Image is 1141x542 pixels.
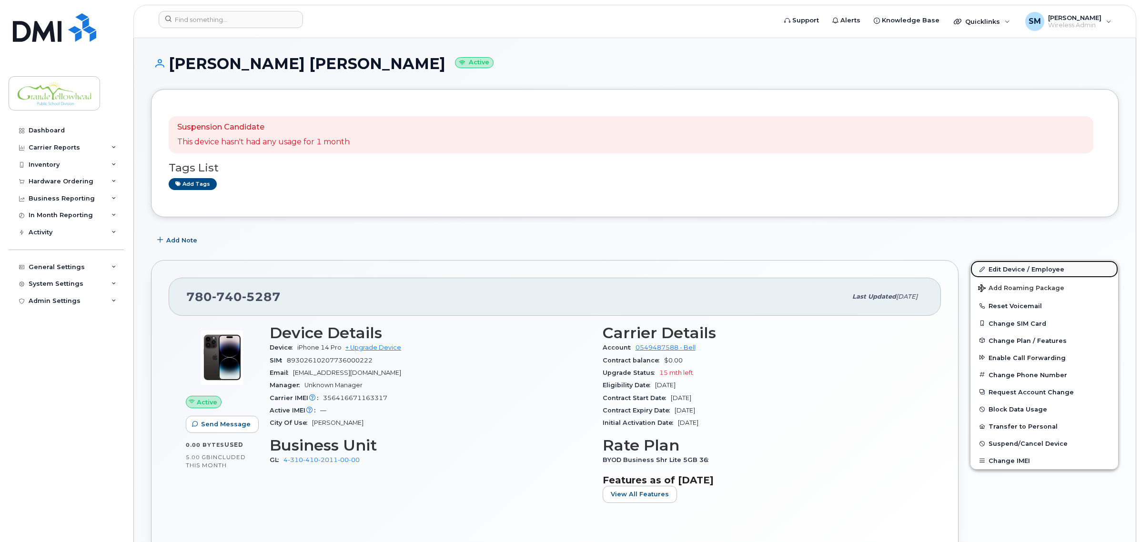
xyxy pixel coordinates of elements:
span: City Of Use [270,419,312,426]
span: used [224,441,243,448]
h3: Business Unit [270,437,591,454]
span: Unknown Manager [304,381,363,389]
span: GL [270,456,283,463]
p: This device hasn't had any usage for 1 month [177,137,350,148]
span: 5287 [242,290,281,304]
h3: Tags List [169,162,1101,174]
span: [DATE] [671,394,691,401]
small: Active [455,57,494,68]
button: Add Roaming Package [970,278,1118,297]
h1: [PERSON_NAME] [PERSON_NAME] [151,55,1119,72]
h3: Device Details [270,324,591,341]
span: View All Features [611,490,669,499]
span: Active [197,398,217,407]
span: 89302610207736000222 [287,357,373,364]
button: Change SIM Card [970,315,1118,332]
span: 0.00 Bytes [186,442,224,448]
button: Enable Call Forwarding [970,349,1118,366]
span: Carrier IMEI [270,394,323,401]
button: Change Plan / Features [970,332,1118,349]
a: + Upgrade Device [345,344,401,351]
span: [EMAIL_ADDRESS][DOMAIN_NAME] [293,369,401,376]
span: Enable Call Forwarding [989,354,1066,361]
span: 780 [186,290,281,304]
button: Add Note [151,231,205,249]
button: Block Data Usage [970,401,1118,418]
button: View All Features [603,486,677,503]
button: Request Account Change [970,383,1118,401]
span: Add Note [166,236,197,245]
span: 740 [212,290,242,304]
a: Edit Device / Employee [970,261,1118,278]
h3: Features as of [DATE] [603,474,924,486]
img: image20231002-3703462-11aim6e.jpeg [193,329,251,386]
span: 15 mth left [659,369,693,376]
span: Upgrade Status [603,369,659,376]
span: Last updated [852,293,896,300]
h3: Carrier Details [603,324,924,341]
span: Change Plan / Features [989,337,1067,344]
button: Transfer to Personal [970,418,1118,435]
button: Reset Voicemail [970,297,1118,314]
button: Send Message [186,416,259,433]
span: Initial Activation Date [603,419,678,426]
span: Contract balance [603,357,664,364]
span: BYOD Business Shr Lite 5GB 36 [603,456,713,463]
span: 5.00 GB [186,454,211,461]
span: Contract Expiry Date [603,407,675,414]
span: iPhone 14 Pro [297,344,342,351]
span: included this month [186,453,246,469]
a: Add tags [169,178,217,190]
span: Email [270,369,293,376]
span: [DATE] [896,293,918,300]
p: Suspension Candidate [177,122,350,133]
span: Device [270,344,297,351]
h3: Rate Plan [603,437,924,454]
span: [DATE] [678,419,698,426]
span: Suspend/Cancel Device [989,440,1068,447]
span: — [320,407,326,414]
button: Suspend/Cancel Device [970,435,1118,452]
span: Contract Start Date [603,394,671,401]
button: Change IMEI [970,452,1118,469]
span: Send Message [201,420,251,429]
span: Eligibility Date [603,381,655,389]
span: Manager [270,381,304,389]
span: [DATE] [655,381,676,389]
span: [DATE] [675,407,695,414]
a: 4-310-410-2011-00-00 [283,456,360,463]
span: 356416671163317 [323,394,387,401]
a: 0549487588 - Bell [636,344,696,351]
span: SIM [270,357,287,364]
span: $0.00 [664,357,683,364]
span: Active IMEI [270,407,320,414]
button: Change Phone Number [970,366,1118,383]
span: Account [603,344,636,351]
span: [PERSON_NAME] [312,419,364,426]
span: Add Roaming Package [978,284,1064,293]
